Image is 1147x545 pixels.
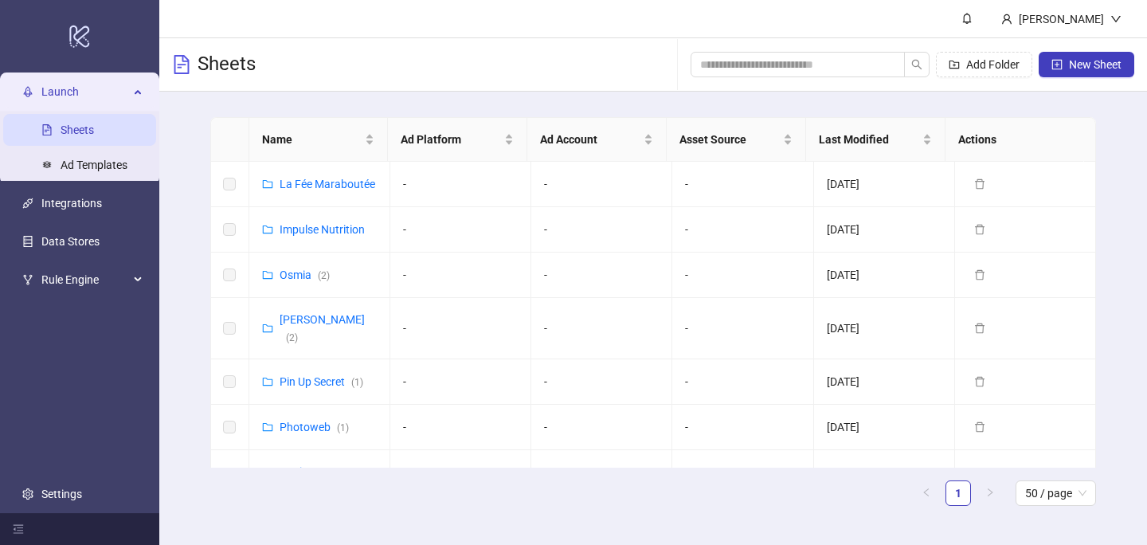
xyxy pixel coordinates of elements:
a: Pin Up Secret(1) [280,375,363,388]
td: - [672,207,813,253]
span: folder [262,178,273,190]
span: Launch [41,76,129,108]
span: delete [974,269,985,280]
td: - [672,359,813,405]
td: - [672,253,813,298]
button: left [914,480,939,506]
a: 1 [946,481,970,505]
h3: Sheets [198,52,256,77]
a: Ad Templates [61,159,127,171]
span: user [1001,14,1012,25]
span: rocket [22,86,33,97]
a: Osmia(2) [280,269,330,281]
span: 50 / page [1025,481,1086,505]
span: folder [262,376,273,387]
td: - [390,298,531,359]
th: Last Modified [806,118,945,162]
span: plus-square [1051,59,1063,70]
td: - [672,162,813,207]
span: ( 1 ) [337,422,349,433]
a: Sheets [61,124,94,136]
td: - [390,450,531,512]
th: Name [249,118,389,162]
a: [PERSON_NAME](2) [280,313,365,343]
span: Last Modified [819,131,919,148]
th: Ad Platform [388,118,527,162]
td: - [531,207,672,253]
button: New Sheet [1039,52,1134,77]
span: file-text [172,55,191,74]
span: New Sheet [1069,58,1122,71]
span: left [922,488,931,497]
a: Integrations [41,197,102,210]
a: Impulse Nutrition [280,223,365,236]
a: Settings [41,488,82,500]
td: [DATE] [814,405,955,450]
span: Name [262,131,362,148]
span: Asset Source [679,131,780,148]
span: Ad Platform [401,131,501,148]
td: [DATE] [814,450,955,512]
th: Actions [945,118,1085,162]
span: delete [974,376,985,387]
span: Add Folder [966,58,1020,71]
span: folder-add [949,59,960,70]
td: - [390,359,531,405]
span: menu-fold [13,523,24,535]
td: - [531,405,672,450]
td: - [531,162,672,207]
td: [DATE] [814,298,955,359]
span: folder [262,224,273,235]
span: folder [262,421,273,433]
span: down [1110,14,1122,25]
a: Data Stores [41,235,100,248]
td: - [390,207,531,253]
div: [PERSON_NAME] [1012,10,1110,28]
th: Asset Source [667,118,806,162]
td: - [531,253,672,298]
span: delete [974,178,985,190]
span: ( 2 ) [286,332,298,343]
td: [DATE] [814,253,955,298]
td: - [531,298,672,359]
span: Rule Engine [41,264,129,296]
span: delete [974,323,985,334]
td: [DATE] [814,359,955,405]
td: - [390,162,531,207]
td: - [672,405,813,450]
button: Add Folder [936,52,1032,77]
span: ( 1 ) [351,377,363,388]
span: folder [262,269,273,280]
td: - [531,359,672,405]
div: Page Size [1016,480,1096,506]
th: Ad Account [527,118,667,162]
td: - [672,298,813,359]
span: search [911,59,922,70]
td: [DATE] [814,207,955,253]
span: fork [22,274,33,285]
a: La Fée Maraboutée [280,178,375,190]
span: delete [974,224,985,235]
li: Next Page [977,480,1003,506]
span: bell [961,13,973,24]
td: - [531,450,672,512]
li: 1 [945,480,971,506]
span: folder [262,323,273,334]
span: delete [974,421,985,433]
a: Tartine & Chocolat(2) [280,465,343,496]
td: - [672,450,813,512]
span: ( 2 ) [318,270,330,281]
li: Previous Page [914,480,939,506]
td: - [390,253,531,298]
a: Photoweb(1) [280,421,349,433]
span: right [985,488,995,497]
td: - [390,405,531,450]
button: right [977,480,1003,506]
td: [DATE] [814,162,955,207]
span: Ad Account [540,131,640,148]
